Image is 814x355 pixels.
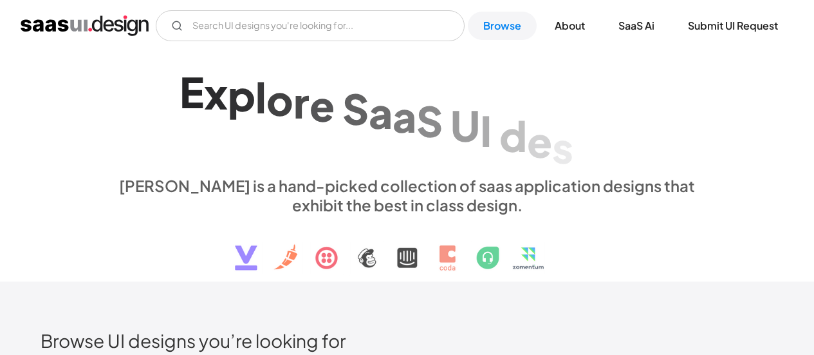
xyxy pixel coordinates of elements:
a: home [21,15,149,36]
div: l [255,72,266,122]
a: SaaS Ai [603,12,670,40]
div: a [369,88,393,137]
img: text, icon, saas logo [212,215,602,282]
div: I [480,106,492,155]
div: p [228,70,255,120]
div: [PERSON_NAME] is a hand-picked collection of saas application designs that exhibit the best in cl... [111,176,703,215]
a: Browse [468,12,537,40]
h2: Browse UI designs you’re looking for [41,329,773,352]
div: S [342,84,369,133]
div: o [266,75,293,124]
div: x [204,68,228,118]
input: Search UI designs you're looking for... [156,10,465,41]
div: U [450,101,480,150]
form: Email Form [156,10,465,41]
div: d [499,111,527,160]
div: s [552,122,573,172]
h1: Explore SaaS UI design patterns & interactions. [111,64,703,164]
div: e [310,81,335,130]
a: About [539,12,600,40]
div: E [180,67,204,117]
div: e [527,117,552,166]
div: r [293,77,310,127]
div: a [393,91,416,141]
a: Submit UI Request [672,12,793,40]
div: S [416,96,443,146]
